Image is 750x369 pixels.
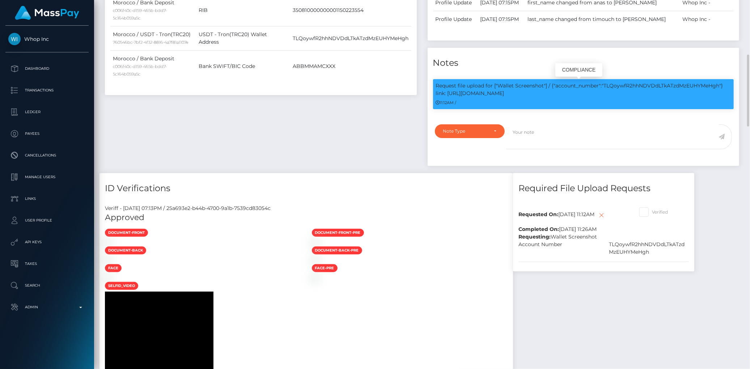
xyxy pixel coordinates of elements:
[555,63,602,77] div: COMPLIANCE
[290,26,411,51] td: TLQoywfR2hhNDVDdLTkATzdMzEUHYMeHgh
[8,215,86,226] p: User Profile
[8,193,86,204] p: Links
[113,8,167,21] small: c006f40c-d159-465b-bdd7-5c164b059a5c
[513,233,694,241] div: Wallet Screenshot
[290,51,411,82] td: ABBMMAMCXXX
[604,241,695,256] div: TLQoywfR2hhNDVDdLTkATzdMzEUHYMeHgh
[518,211,558,218] b: Requested On:
[518,233,551,240] b: Requesting:
[5,298,89,316] a: Admin
[312,258,318,263] img: 848539e4-8c50-4994-9171-7a25fc74da16
[105,246,146,254] span: document-back
[8,107,86,117] p: Ledger
[5,103,89,121] a: Ledger
[5,125,89,143] a: Payees
[8,150,86,161] p: Cancellations
[196,51,291,82] td: Bank SWIFT/BIC Code
[513,241,604,256] div: Account Number
[312,229,364,237] span: document-front-pre
[5,168,89,186] a: Manage Users
[478,11,525,28] td: [DATE] 07:15PM
[443,128,488,134] div: Note Type
[435,124,505,138] button: Note Type
[5,60,89,78] a: Dashboard
[525,11,680,28] td: last_name changed from timouch to [PERSON_NAME]
[5,211,89,229] a: User Profile
[433,57,734,69] h4: Notes
[110,26,196,51] td: Morocco / USDT - Tron(TRC20)
[5,276,89,295] a: Search
[8,280,86,291] p: Search
[436,82,731,97] p: Request file upload for ["Wallet Screenshot"] / {"account_number":"TLQoywfR2hhNDVDdLTkATzdMzEUHYM...
[312,264,338,272] span: face-pre
[8,128,86,139] p: Payees
[518,226,559,232] b: Completed On:
[105,212,508,223] h5: Approved
[5,36,89,42] span: Whop Inc
[8,237,86,248] p: API Keys
[639,207,668,217] label: Verified
[680,11,734,28] td: Whop Inc -
[8,85,86,96] p: Transactions
[105,258,111,263] img: cc97701a-3d15-4bd5-8f97-28ec00caeaf3
[8,302,86,313] p: Admin
[105,182,508,195] h4: ID Verifications
[312,246,362,254] span: document-back-pre
[312,240,318,246] img: 03c5e74d-a043-4696-82f2-187d194912ea
[113,64,167,77] small: c006f40c-d159-465b-bdd7-5c164b059a5c
[8,63,86,74] p: Dashboard
[5,81,89,99] a: Transactions
[5,233,89,251] a: API Keys
[8,33,21,45] img: Whop Inc
[8,258,86,269] p: Taxes
[8,172,86,183] p: Manage Users
[5,146,89,164] a: Cancellations
[436,100,457,105] small: 11:12AM /
[5,190,89,208] a: Links
[15,6,79,20] img: MassPay Logo
[105,229,148,237] span: document-front
[105,240,111,246] img: 18c909fd-f46b-4f30-bdd3-0df061714676
[113,40,188,45] small: 760546bc-7bf2-4f32-8816-4a7f81a1107e
[105,282,138,290] span: selfid_video
[433,11,478,28] td: Profile Update
[312,275,318,281] img: 83d62581-90e3-487e-b712-15d1937917bf
[196,26,291,51] td: USDT - Tron(TRC20) Wallet Address
[105,275,111,281] img: 95d9bb66-b7a9-41b5-b4e9-bc5a54f3fc8c
[5,255,89,273] a: Taxes
[105,264,122,272] span: face
[110,51,196,82] td: Morocco / Bank Deposit
[518,182,689,195] h4: Required File Upload Requests
[99,205,513,212] div: Veriff - [DATE] 07:13PM / 25a693e2-b44b-4700-9a1b-7539cd83054c
[513,205,634,233] div: [DATE] 11:12AM [DATE] 11:26AM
